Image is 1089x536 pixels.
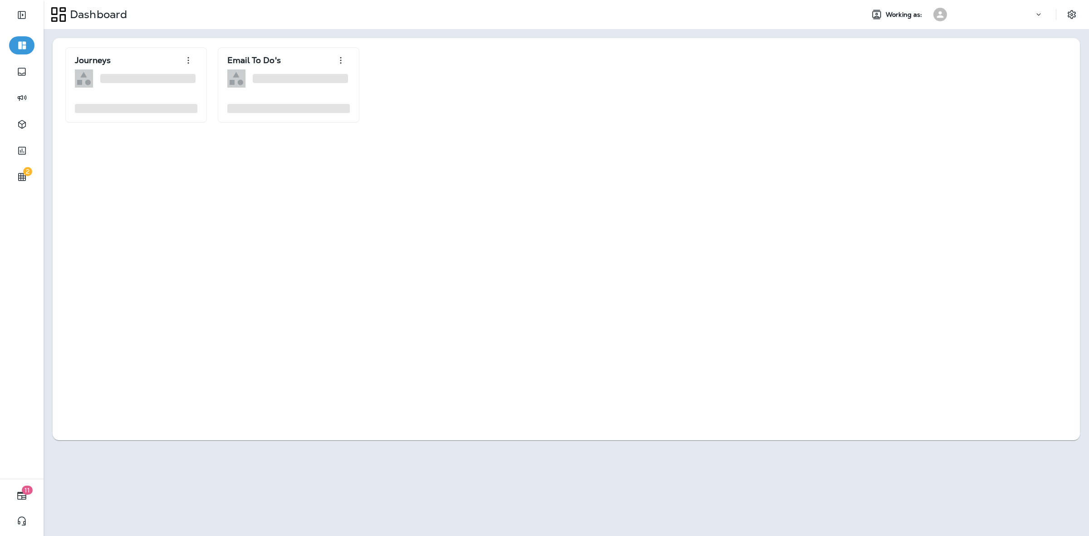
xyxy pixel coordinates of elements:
button: 11 [9,487,34,505]
button: Expand Sidebar [9,6,34,24]
p: Dashboard [66,8,127,21]
span: 11 [22,486,33,495]
button: 2 [9,168,34,186]
p: Journeys [75,56,111,65]
p: Email To Do's [227,56,281,65]
span: Working as: [886,11,924,19]
span: 2 [23,167,32,176]
button: Settings [1064,6,1080,23]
